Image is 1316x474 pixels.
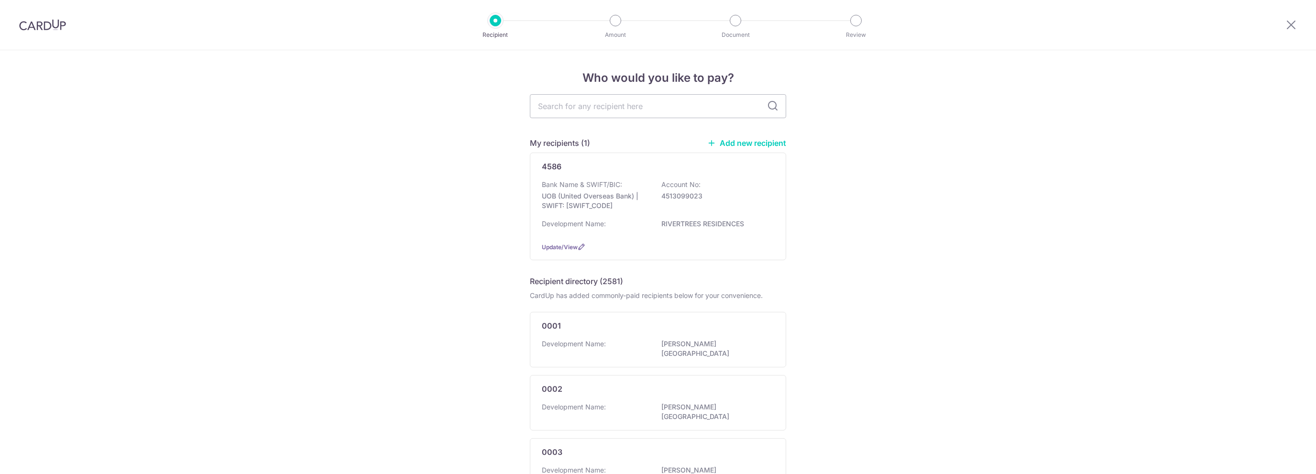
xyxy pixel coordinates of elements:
[542,191,649,210] p: UOB (United Overseas Bank) | SWIFT: [SWIFT_CODE]
[19,19,66,31] img: CardUp
[542,243,578,251] a: Update/View
[542,180,622,189] p: Bank Name & SWIFT/BIC:
[661,180,701,189] p: Account No:
[542,402,606,412] p: Development Name:
[542,446,562,458] p: 0003
[542,320,561,331] p: 0001
[1255,445,1306,469] iframe: Opens a widget where you can find more information
[700,30,771,40] p: Document
[821,30,891,40] p: Review
[580,30,651,40] p: Amount
[661,219,768,229] p: RIVERTREES RESIDENCES
[707,138,786,148] a: Add new recipient
[530,291,786,300] div: CardUp has added commonly-paid recipients below for your convenience.
[542,161,561,172] p: 4586
[530,69,786,87] h4: Who would you like to pay?
[542,339,606,349] p: Development Name:
[661,191,768,201] p: 4513099023
[530,276,623,287] h5: Recipient directory (2581)
[542,383,562,395] p: 0002
[661,402,768,421] p: [PERSON_NAME][GEOGRAPHIC_DATA]
[661,339,768,358] p: [PERSON_NAME][GEOGRAPHIC_DATA]
[460,30,531,40] p: Recipient
[530,94,786,118] input: Search for any recipient here
[542,219,606,229] p: Development Name:
[530,137,590,149] h5: My recipients (1)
